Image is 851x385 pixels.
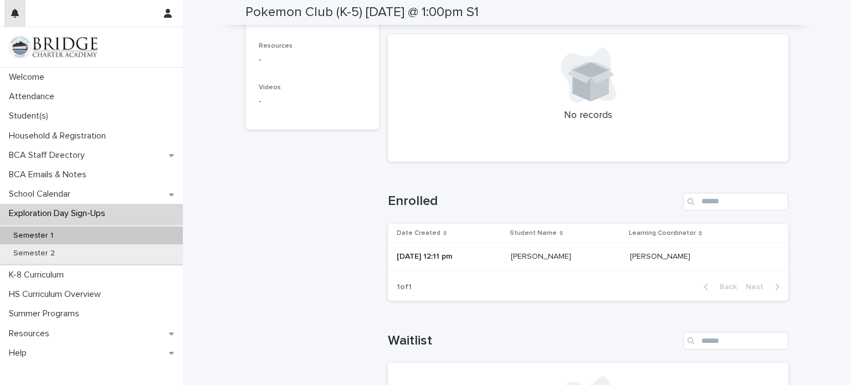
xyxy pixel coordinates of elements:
p: Help [4,348,35,358]
p: [PERSON_NAME] [511,250,573,261]
input: Search [683,332,788,350]
p: Exploration Day Sign-Ups [4,208,114,219]
p: Attendance [4,91,63,102]
p: HS Curriculum Overview [4,289,110,300]
input: Search [683,193,788,211]
p: Semester 1 [4,231,62,240]
button: Next [741,282,788,292]
span: Resources [259,43,293,49]
p: 1 of 1 [388,274,421,301]
p: Welcome [4,72,53,83]
p: [PERSON_NAME] [630,250,693,261]
p: Household & Registration [4,131,115,141]
h1: Waitlist [388,333,679,349]
p: Resources [4,328,58,339]
img: V1C1m3IdTEidaUdm9Hs0 [9,36,98,58]
p: K-8 Curriculum [4,270,73,280]
p: Date Created [397,227,440,239]
p: Learning Coordinator [629,227,696,239]
h1: Enrolled [388,193,679,209]
span: Back [713,283,737,291]
span: Next [746,283,770,291]
tr: [DATE] 12:11 pm[PERSON_NAME][PERSON_NAME] [PERSON_NAME][PERSON_NAME] [388,243,788,271]
p: BCA Emails & Notes [4,170,95,180]
span: Videos [259,84,281,91]
p: Semester 2 [4,249,64,258]
p: Summer Programs [4,309,88,319]
p: Student Name [510,227,557,239]
p: - [259,96,366,107]
p: Student(s) [4,111,57,121]
button: Back [695,282,741,292]
p: School Calendar [4,189,79,199]
h2: Pokemon Club (K-5) [DATE] @ 1:00pm S1 [245,4,479,20]
p: - [259,54,366,66]
p: [DATE] 12:11 pm [397,252,502,261]
p: BCA Staff Directory [4,150,94,161]
p: No records [401,110,775,122]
